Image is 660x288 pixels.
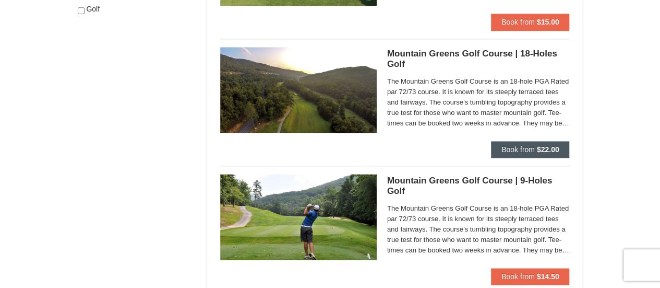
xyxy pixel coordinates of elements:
[491,268,570,285] button: Book from $14.50
[86,5,100,13] span: Golf
[501,272,535,281] span: Book from
[220,174,377,260] img: 6619888-35-9ba36b64.jpg
[537,272,559,281] strong: $14.50
[501,145,535,154] span: Book from
[501,18,535,26] span: Book from
[537,145,559,154] strong: $22.00
[491,141,570,158] button: Book from $22.00
[387,203,570,256] span: The Mountain Greens Golf Course is an 18-hole PGA Rated par 72/73 course. It is known for its ste...
[220,47,377,133] img: 6619888-27-7e27a245.jpg
[491,14,570,30] button: Book from $15.00
[387,76,570,129] span: The Mountain Greens Golf Course is an 18-hole PGA Rated par 72/73 course. It is known for its ste...
[537,18,559,26] strong: $15.00
[387,49,570,70] h5: Mountain Greens Golf Course | 18-Holes Golf
[387,176,570,197] h5: Mountain Greens Golf Course | 9-Holes Golf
